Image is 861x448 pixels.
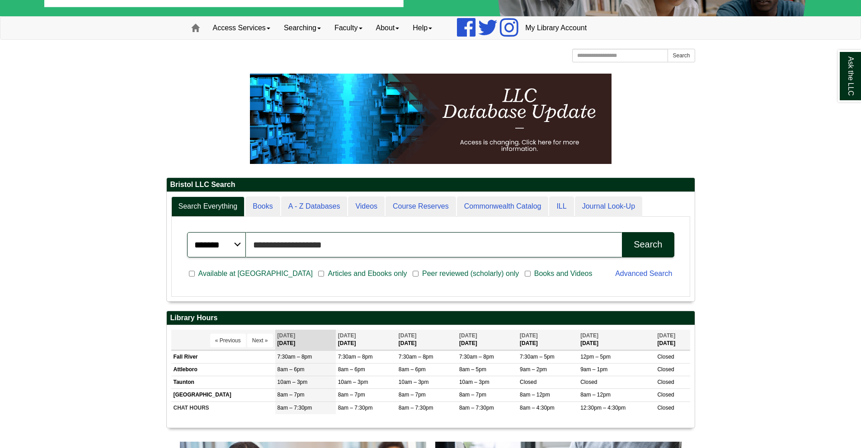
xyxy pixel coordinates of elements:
[575,196,642,217] a: Journal Look-Up
[413,270,419,278] input: Peer reviewed (scholarly) only
[328,17,369,39] a: Faculty
[580,379,597,385] span: Closed
[338,366,365,373] span: 8am – 6pm
[348,196,385,217] a: Videos
[369,17,406,39] a: About
[419,268,522,279] span: Peer reviewed (scholarly) only
[615,270,672,277] a: Advanced Search
[580,392,611,398] span: 8am – 12pm
[338,392,365,398] span: 8am – 7pm
[281,196,348,217] a: A - Z Databases
[278,392,305,398] span: 8am – 7pm
[336,330,396,350] th: [DATE]
[318,270,324,278] input: Articles and Ebooks only
[668,49,695,62] button: Search
[399,366,426,373] span: 8am – 6pm
[171,376,275,389] td: Taunton
[278,379,308,385] span: 10am – 3pm
[171,401,275,414] td: CHAT HOURS
[324,268,410,279] span: Articles and Ebooks only
[520,405,555,411] span: 8am – 4:30pm
[459,354,494,360] span: 7:30am – 8pm
[399,392,426,398] span: 8am – 7pm
[520,379,536,385] span: Closed
[171,364,275,376] td: Attleboro
[457,196,549,217] a: Commonwealth Catalog
[250,74,612,164] img: HTML tutorial
[245,196,280,217] a: Books
[459,379,489,385] span: 10am – 3pm
[278,354,312,360] span: 7:30am – 8pm
[386,196,456,217] a: Course Reserves
[278,332,296,339] span: [DATE]
[171,196,245,217] a: Search Everything
[167,311,695,325] h2: Library Hours
[549,196,574,217] a: ILL
[277,17,328,39] a: Searching
[657,379,674,385] span: Closed
[580,354,611,360] span: 12pm – 5pm
[338,332,356,339] span: [DATE]
[518,17,593,39] a: My Library Account
[518,330,578,350] th: [DATE]
[580,405,626,411] span: 12:30pm – 4:30pm
[657,392,674,398] span: Closed
[338,379,368,385] span: 10am – 3pm
[210,334,246,347] button: « Previous
[657,354,674,360] span: Closed
[247,334,273,347] button: Next »
[206,17,277,39] a: Access Services
[399,332,417,339] span: [DATE]
[657,366,674,373] span: Closed
[520,332,538,339] span: [DATE]
[399,379,429,385] span: 10am – 3pm
[580,332,598,339] span: [DATE]
[399,405,433,411] span: 8am – 7:30pm
[657,332,675,339] span: [DATE]
[396,330,457,350] th: [DATE]
[520,354,555,360] span: 7:30am – 5pm
[580,366,607,373] span: 9am – 1pm
[399,354,433,360] span: 7:30am – 8pm
[578,330,655,350] th: [DATE]
[338,354,373,360] span: 7:30am – 8pm
[655,330,690,350] th: [DATE]
[406,17,439,39] a: Help
[459,405,494,411] span: 8am – 7:30pm
[278,405,312,411] span: 8am – 7:30pm
[634,239,662,250] div: Search
[657,405,674,411] span: Closed
[531,268,596,279] span: Books and Videos
[167,178,695,192] h2: Bristol LLC Search
[520,366,547,373] span: 9am – 2pm
[189,270,195,278] input: Available at [GEOGRAPHIC_DATA]
[338,405,373,411] span: 8am – 7:30pm
[459,392,486,398] span: 8am – 7pm
[171,389,275,401] td: [GEOGRAPHIC_DATA]
[622,232,674,257] button: Search
[520,392,550,398] span: 8am – 12pm
[278,366,305,373] span: 8am – 6pm
[275,330,336,350] th: [DATE]
[459,366,486,373] span: 8am – 5pm
[525,270,531,278] input: Books and Videos
[171,350,275,363] td: Fall River
[459,332,477,339] span: [DATE]
[457,330,518,350] th: [DATE]
[195,268,316,279] span: Available at [GEOGRAPHIC_DATA]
